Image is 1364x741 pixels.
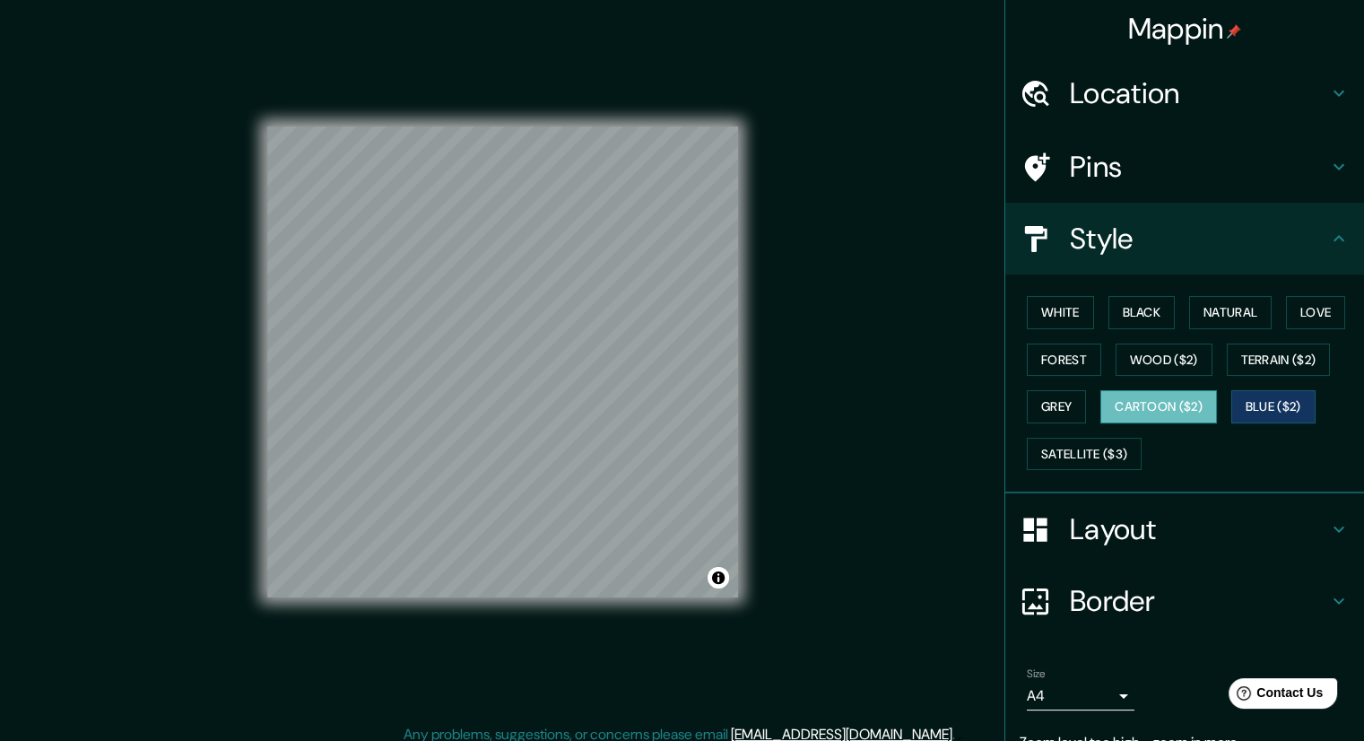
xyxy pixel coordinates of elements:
[1108,296,1176,329] button: Black
[1027,438,1142,471] button: Satellite ($3)
[1005,203,1364,275] div: Style
[1227,24,1241,39] img: pin-icon.png
[708,567,729,588] button: Toggle attribution
[1189,296,1272,329] button: Natural
[267,126,738,597] canvas: Map
[1027,296,1094,329] button: White
[1027,390,1086,423] button: Grey
[1286,296,1345,329] button: Love
[1231,390,1316,423] button: Blue ($2)
[1005,493,1364,565] div: Layout
[1027,667,1046,682] label: Size
[1070,149,1328,185] h4: Pins
[1005,565,1364,637] div: Border
[1070,221,1328,257] h4: Style
[1070,583,1328,619] h4: Border
[1070,511,1328,547] h4: Layout
[1027,682,1134,710] div: A4
[1005,131,1364,203] div: Pins
[1100,390,1217,423] button: Cartoon ($2)
[1227,344,1331,377] button: Terrain ($2)
[1204,671,1344,721] iframe: Help widget launcher
[1005,57,1364,129] div: Location
[1027,344,1101,377] button: Forest
[1116,344,1212,377] button: Wood ($2)
[1128,11,1242,47] h4: Mappin
[1070,75,1328,111] h4: Location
